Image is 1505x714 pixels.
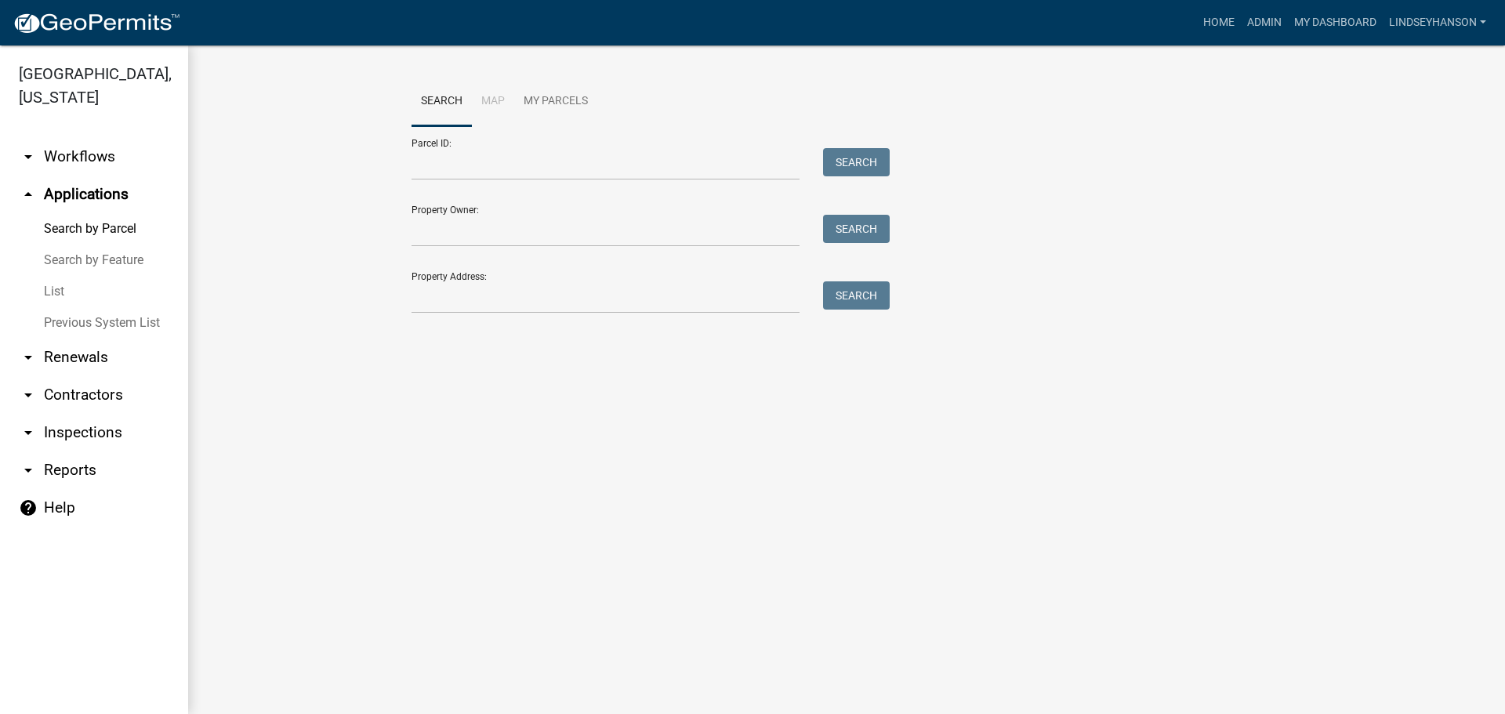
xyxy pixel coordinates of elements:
[19,498,38,517] i: help
[1383,8,1492,38] a: Lindseyhanson
[514,77,597,127] a: My Parcels
[412,77,472,127] a: Search
[1241,8,1288,38] a: Admin
[19,185,38,204] i: arrow_drop_up
[823,148,890,176] button: Search
[19,386,38,404] i: arrow_drop_down
[1288,8,1383,38] a: My Dashboard
[19,423,38,442] i: arrow_drop_down
[1197,8,1241,38] a: Home
[19,348,38,367] i: arrow_drop_down
[823,215,890,243] button: Search
[823,281,890,310] button: Search
[19,147,38,166] i: arrow_drop_down
[19,461,38,480] i: arrow_drop_down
